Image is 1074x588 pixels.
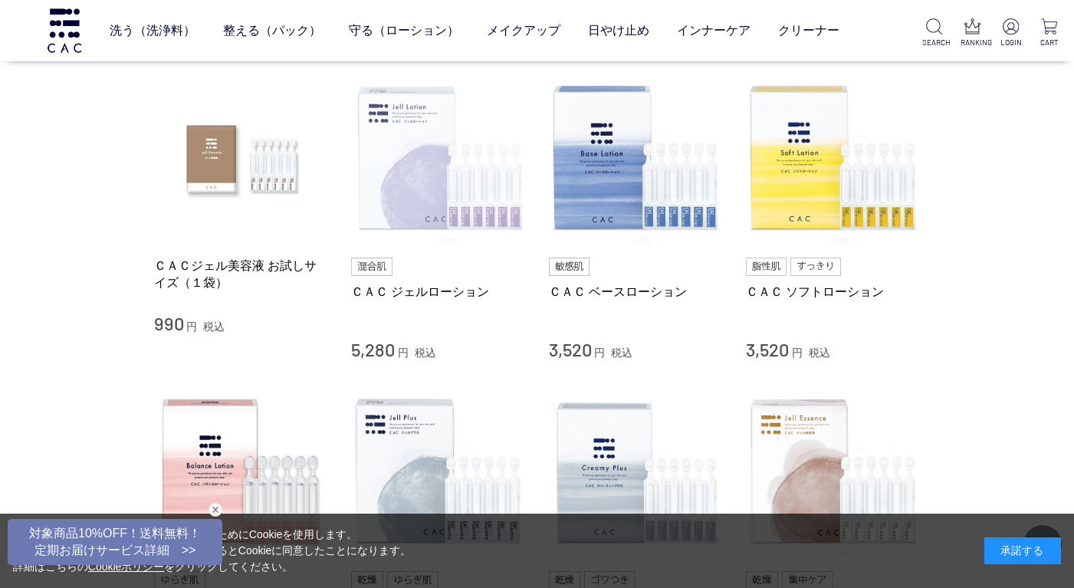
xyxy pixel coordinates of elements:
a: ＣＡＣ ソフトローション [746,284,921,300]
img: ＣＡＣジェル美容液 お試しサイズ（１袋） [154,71,329,246]
a: ＣＡＣ ベースローション [549,284,724,300]
a: 守る（ローション） [349,9,459,51]
a: 整える（パック） [223,9,321,51]
span: 円 [594,347,605,359]
a: 日やけ止め [588,9,649,51]
span: 税込 [203,320,225,333]
img: 混合肌 [351,258,392,276]
span: 5,280 [351,338,395,360]
p: SEARCH [922,37,947,48]
div: 承諾する [984,537,1061,564]
a: RANKING [961,18,985,48]
img: logo [45,8,84,52]
img: ＣＡＣ ベースローション [549,71,724,246]
span: 税込 [611,347,632,359]
span: 円 [792,347,803,359]
a: ＣＡＣジェル美容液 お試しサイズ（１袋） [154,258,329,291]
a: クリーナー [778,9,839,51]
img: ＣＡＣ クリーミィープラス [549,385,724,560]
img: 脂性肌 [746,258,787,276]
span: 円 [398,347,409,359]
span: 税込 [415,347,436,359]
img: ＣＡＣ ジェルローション [351,71,526,246]
img: 敏感肌 [549,258,590,276]
span: 990 [154,312,184,334]
p: CART [1037,37,1062,48]
a: 洗う（洗浄料） [110,9,195,51]
a: LOGIN [999,18,1023,48]
p: LOGIN [999,37,1023,48]
a: ＣＡＣ ジェルローション [351,284,526,300]
a: インナーケア [677,9,750,51]
img: ＣＡＣ ジェルプラス [351,385,526,560]
a: メイクアップ [487,9,560,51]
a: SEARCH [922,18,947,48]
img: ＣＡＣ ソフトローション [746,71,921,246]
a: CART [1037,18,1062,48]
img: すっきり [790,258,841,276]
img: ＣＡＣ バランスローション [154,385,329,560]
span: 3,520 [549,338,592,360]
img: ＣＡＣ ジェル美容液 [746,385,921,560]
span: 3,520 [746,338,789,360]
span: 円 [186,320,197,333]
p: RANKING [961,37,985,48]
span: 税込 [809,347,830,359]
